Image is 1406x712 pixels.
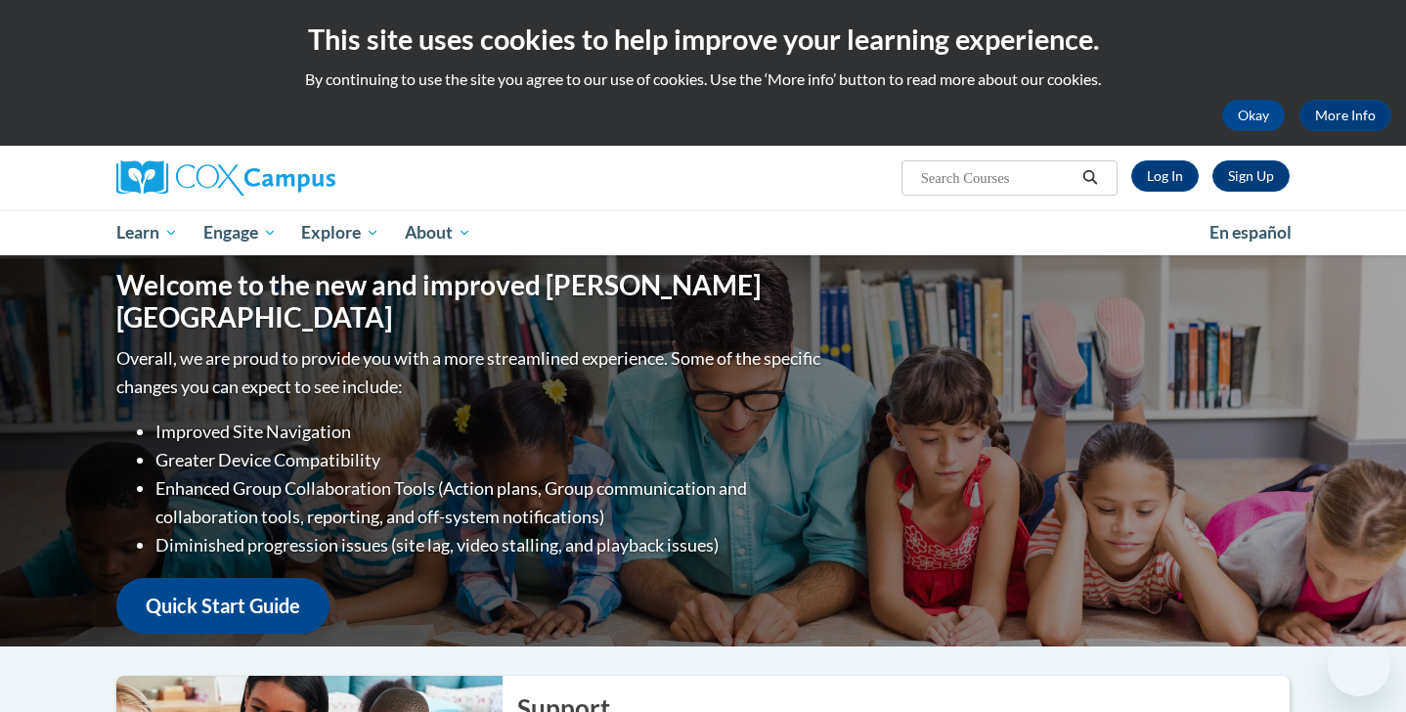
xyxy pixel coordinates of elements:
[15,20,1391,59] h2: This site uses cookies to help improve your learning experience.
[301,221,379,245] span: Explore
[116,221,178,245] span: Learn
[116,269,825,334] h1: Welcome to the new and improved [PERSON_NAME][GEOGRAPHIC_DATA]
[1197,212,1304,253] a: En español
[1076,166,1105,190] button: Search
[15,68,1391,90] p: By continuing to use the site you agree to our use of cookies. Use the ‘More info’ button to read...
[1209,222,1292,243] span: En español
[288,210,392,255] a: Explore
[116,160,335,196] img: Cox Campus
[104,210,191,255] a: Learn
[1131,160,1199,192] a: Log In
[405,221,471,245] span: About
[116,578,330,634] a: Quick Start Guide
[155,474,825,531] li: Enhanced Group Collaboration Tools (Action plans, Group communication and collaboration tools, re...
[87,210,1319,255] div: Main menu
[919,166,1076,190] input: Search Courses
[155,531,825,559] li: Diminished progression issues (site lag, video stalling, and playback issues)
[116,160,488,196] a: Cox Campus
[191,210,289,255] a: Engage
[1299,100,1391,131] a: More Info
[203,221,277,245] span: Engage
[155,446,825,474] li: Greater Device Compatibility
[1328,634,1390,696] iframe: Button to launch messaging window
[1222,100,1285,131] button: Okay
[116,344,825,401] p: Overall, we are proud to provide you with a more streamlined experience. Some of the specific cha...
[1212,160,1290,192] a: Register
[392,210,484,255] a: About
[155,418,825,446] li: Improved Site Navigation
